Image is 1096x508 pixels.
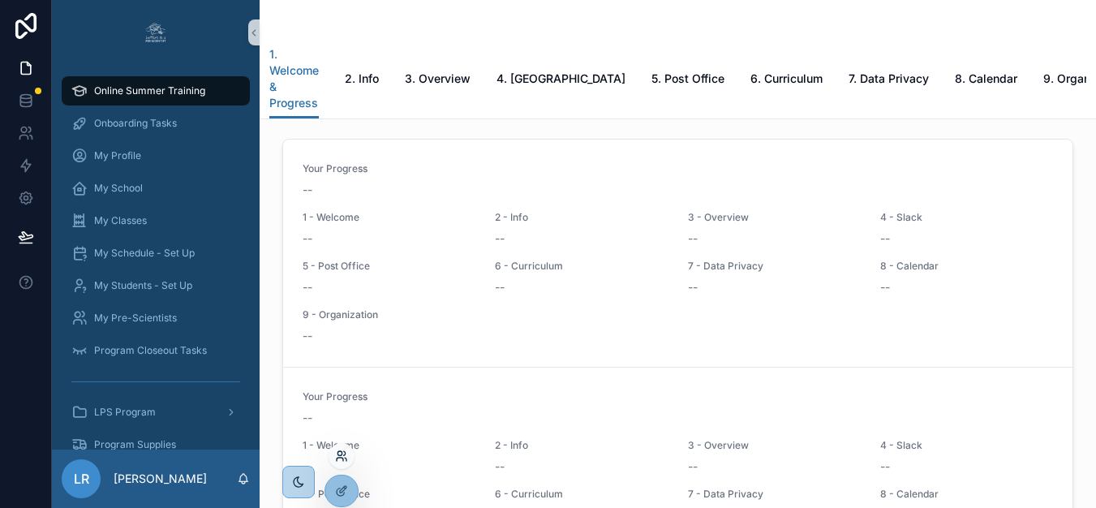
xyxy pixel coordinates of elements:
span: -- [303,458,312,475]
span: -- [495,230,505,247]
span: Online Summer Training [94,84,205,97]
span: 4 - Slack [880,211,1053,224]
span: 5 - Post Office [303,488,475,501]
span: -- [880,458,890,475]
a: 7. Data Privacy [849,64,929,97]
span: Onboarding Tasks [94,117,177,130]
span: -- [688,230,698,247]
a: 2. Info [345,64,379,97]
a: Onboarding Tasks [62,109,250,138]
span: -- [303,182,312,198]
div: scrollable content [52,65,260,450]
span: My School [94,182,143,195]
span: -- [688,279,698,295]
span: Program Supplies [94,438,176,451]
span: Your Progress [303,390,1053,403]
a: 4. [GEOGRAPHIC_DATA] [496,64,625,97]
span: 5. Post Office [651,71,724,87]
span: My Schedule - Set Up [94,247,195,260]
span: My Profile [94,149,141,162]
p: [PERSON_NAME] [114,471,207,487]
span: 3 - Overview [688,211,861,224]
a: My Profile [62,141,250,170]
a: 3. Overview [405,64,471,97]
span: -- [303,279,312,295]
span: 2. Info [345,71,379,87]
span: 8 - Calendar [880,488,1053,501]
span: 7 - Data Privacy [688,488,861,501]
span: -- [688,458,698,475]
span: My Students - Set Up [94,279,192,292]
span: Program Closeout Tasks [94,344,207,357]
span: LR [74,469,89,489]
span: 1 - Welcome [303,211,475,224]
span: 4. [GEOGRAPHIC_DATA] [496,71,625,87]
span: My Pre-Scientists [94,312,177,325]
span: 5 - Post Office [303,260,475,273]
a: My School [62,174,250,203]
span: 4 - Slack [880,439,1053,452]
a: 8. Calendar [955,64,1017,97]
span: 1 - Welcome [303,439,475,452]
img: App logo [143,19,169,45]
span: -- [495,279,505,295]
span: 6. Curriculum [750,71,823,87]
span: -- [880,230,890,247]
a: 6. Curriculum [750,64,823,97]
a: Program Supplies [62,430,250,459]
span: 3. Overview [405,71,471,87]
a: 5. Post Office [651,64,724,97]
a: My Schedule - Set Up [62,239,250,268]
span: Your Progress [303,162,1053,175]
a: LPS Program [62,398,250,427]
a: Online Summer Training [62,76,250,105]
span: 7. Data Privacy [849,71,929,87]
span: My Classes [94,214,147,227]
a: 1. Welcome & Progress [269,40,319,119]
span: 7 - Data Privacy [688,260,861,273]
span: 1. Welcome & Progress [269,46,319,111]
span: 6 - Curriculum [495,488,668,501]
a: My Students - Set Up [62,271,250,300]
a: My Pre-Scientists [62,304,250,333]
span: -- [495,458,505,475]
span: -- [303,410,312,426]
span: 6 - Curriculum [495,260,668,273]
span: 8. Calendar [955,71,1017,87]
a: My Classes [62,206,250,235]
a: Program Closeout Tasks [62,336,250,365]
span: -- [303,230,312,247]
span: 9 - Organization [303,308,475,321]
span: LPS Program [94,406,156,419]
span: 2 - Info [495,211,668,224]
span: -- [880,279,890,295]
span: 8 - Calendar [880,260,1053,273]
span: 2 - Info [495,439,668,452]
span: -- [303,328,312,344]
span: 3 - Overview [688,439,861,452]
